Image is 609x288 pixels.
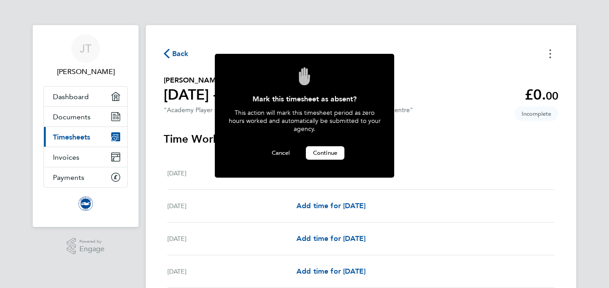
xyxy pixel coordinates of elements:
[44,147,127,167] a: Invoices
[164,48,189,59] button: Back
[44,167,127,187] a: Payments
[33,25,139,227] nav: Main navigation
[164,86,267,104] h1: [DATE] - [DATE]
[525,86,558,103] app-decimal: £0.
[296,233,365,244] a: Add time for [DATE]
[53,133,90,141] span: Timesheets
[53,92,89,101] span: Dashboard
[53,113,91,121] span: Documents
[228,109,381,146] div: This action will mark this timesheet period as zero hours worked and automatically be submitted t...
[296,234,365,243] span: Add time for [DATE]
[44,127,127,147] a: Timesheets
[167,201,296,211] div: [DATE]
[272,149,290,157] span: Cancel
[79,245,104,253] span: Engage
[167,168,296,179] div: [DATE]
[164,132,558,146] h3: Time Worked
[296,267,365,275] span: Add time for [DATE]
[53,153,79,161] span: Invoices
[296,201,365,210] span: Add time for [DATE]
[542,47,558,61] button: Timesheets Menu
[167,266,296,277] div: [DATE]
[265,146,297,160] button: Cancel
[43,34,128,77] a: JT[PERSON_NAME]
[164,106,413,114] div: "Academy Player Chaperone" at "American Express Elite Football Performance Centre"
[80,43,91,54] span: JT
[79,238,104,245] span: Powered by
[43,196,128,211] a: Go to home page
[44,107,127,127] a: Documents
[164,75,267,86] h2: [PERSON_NAME] Timesheet
[43,66,128,77] span: John Taylor
[78,196,93,211] img: brightonandhovealbion-logo-retina.png
[514,106,558,121] span: This timesheet is Incomplete.
[167,233,296,244] div: [DATE]
[296,201,365,211] a: Add time for [DATE]
[546,89,558,102] span: 00
[172,48,189,59] span: Back
[228,94,381,109] div: Mark this timesheet as absent?
[313,149,337,157] span: Continue
[67,238,105,255] a: Powered byEngage
[306,146,344,160] button: Continue
[44,87,127,106] a: Dashboard
[296,266,365,277] a: Add time for [DATE]
[53,173,84,182] span: Payments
